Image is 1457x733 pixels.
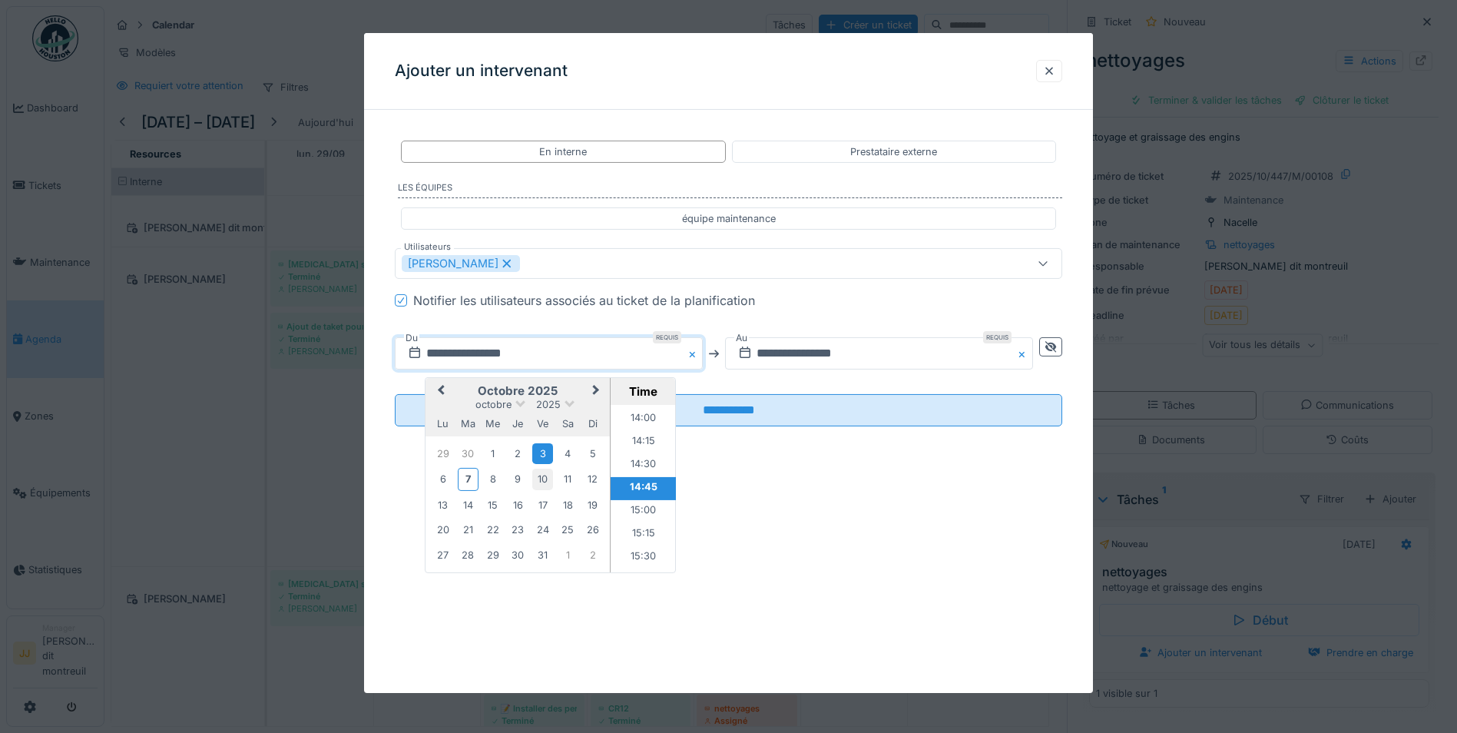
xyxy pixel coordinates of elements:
li: 15:00 [611,500,676,523]
div: Choose lundi 29 septembre 2025 [432,443,453,464]
div: Choose mercredi 22 octobre 2025 [482,519,503,540]
div: Choose lundi 27 octobre 2025 [432,545,453,566]
div: Choose mercredi 15 octobre 2025 [482,495,503,516]
div: Choose jeudi 9 octobre 2025 [508,469,528,489]
div: Choose vendredi 3 octobre 2025 [532,443,553,464]
div: Choose vendredi 24 octobre 2025 [532,519,553,540]
button: Next Month [585,380,610,404]
div: Choose vendredi 17 octobre 2025 [532,495,553,516]
div: samedi [558,413,578,434]
div: Choose mardi 30 septembre 2025 [458,443,478,464]
span: octobre [475,399,512,410]
div: Choose jeudi 23 octobre 2025 [508,519,528,540]
li: 14:00 [611,408,676,431]
div: mardi [458,413,478,434]
li: 14:45 [611,477,676,500]
div: Choose samedi 4 octobre 2025 [558,443,578,464]
label: Du [404,330,419,347]
div: Choose samedi 25 octobre 2025 [558,519,578,540]
div: Prestataire externe [850,144,937,159]
div: vendredi [532,413,553,434]
ul: Time [611,405,676,572]
div: Choose dimanche 19 octobre 2025 [582,495,603,516]
h3: Ajouter un intervenant [395,61,568,81]
div: Choose lundi 20 octobre 2025 [432,519,453,540]
div: Notifier les utilisateurs associés au ticket de la planification [413,291,755,310]
div: Choose samedi 11 octobre 2025 [558,469,578,489]
div: Choose samedi 1 novembre 2025 [558,545,578,566]
li: 15:15 [611,523,676,546]
div: Choose jeudi 2 octobre 2025 [508,443,528,464]
div: Choose lundi 13 octobre 2025 [432,495,453,516]
label: Les équipes [398,181,1062,198]
li: 15:45 [611,569,676,592]
li: 14:30 [611,454,676,477]
div: Choose jeudi 16 octobre 2025 [508,495,528,516]
div: Choose vendredi 10 octobre 2025 [532,469,553,489]
button: Close [1016,337,1033,370]
div: jeudi [508,413,528,434]
div: Choose samedi 18 octobre 2025 [558,495,578,516]
div: [PERSON_NAME] [402,255,520,272]
div: Choose dimanche 26 octobre 2025 [582,519,603,540]
button: Close [686,337,703,370]
li: 15:30 [611,546,676,569]
div: Choose jeudi 30 octobre 2025 [508,545,528,566]
div: En interne [539,144,587,159]
div: Choose mercredi 8 octobre 2025 [482,469,503,489]
label: Au [734,330,749,347]
div: lundi [432,413,453,434]
span: 2025 [536,399,561,410]
div: Choose mardi 21 octobre 2025 [458,519,478,540]
div: Choose mardi 14 octobre 2025 [458,495,478,516]
div: Choose lundi 6 octobre 2025 [432,469,453,489]
div: Choose mardi 28 octobre 2025 [458,545,478,566]
div: Choose vendredi 31 octobre 2025 [532,545,553,566]
li: 14:15 [611,431,676,454]
div: Choose mercredi 1 octobre 2025 [482,443,503,464]
div: dimanche [582,413,603,434]
button: Previous Month [427,380,452,404]
div: Month octobre, 2025 [431,441,605,567]
div: Choose mercredi 29 octobre 2025 [482,545,503,566]
div: Requis [983,331,1012,343]
div: Choose dimanche 2 novembre 2025 [582,545,603,566]
div: mercredi [482,413,503,434]
div: Choose dimanche 5 octobre 2025 [582,443,603,464]
div: Choose mardi 7 octobre 2025 [458,468,478,490]
div: Choose dimanche 12 octobre 2025 [582,469,603,489]
div: Requis [653,331,681,343]
h2: octobre 2025 [426,384,610,398]
label: Utilisateurs [401,240,454,254]
div: équipe maintenance [682,211,776,226]
div: Time [614,384,671,399]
